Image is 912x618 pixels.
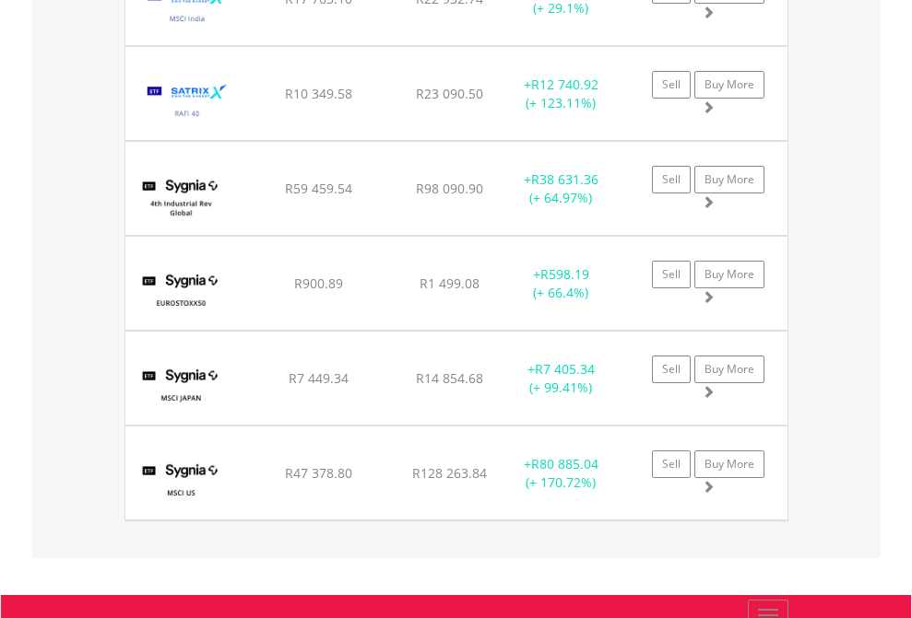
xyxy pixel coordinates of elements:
a: Buy More [694,261,764,288]
img: TFSA.SYG4IR.png [135,165,228,230]
span: R1 499.08 [420,274,480,292]
span: R47 378.80 [285,464,352,482]
div: + (+ 66.4%) [503,265,619,302]
span: R900.89 [294,274,343,292]
span: R80 885.04 [531,455,598,472]
a: Buy More [694,450,764,478]
a: Buy More [694,166,764,193]
span: R98 090.90 [416,180,483,197]
span: R12 740.92 [531,76,598,93]
a: Sell [652,166,691,193]
span: R598.19 [540,265,589,283]
span: R10 349.58 [285,85,352,102]
div: + (+ 123.11%) [503,76,619,112]
span: R23 090.50 [416,85,483,102]
img: TFSA.SYGUS.png [135,449,228,515]
div: + (+ 99.41%) [503,360,619,397]
span: R38 631.36 [531,170,598,188]
span: R14 854.68 [416,369,483,387]
a: Sell [652,450,691,478]
a: Sell [652,71,691,99]
img: TFSA.SYGJP.png [135,355,228,420]
a: Buy More [694,71,764,99]
span: R128 263.84 [412,464,487,482]
div: + (+ 170.72%) [503,455,619,492]
span: R59 459.54 [285,180,352,197]
a: Sell [652,261,691,288]
a: Sell [652,356,691,383]
img: TFSA.STXRAF.png [135,70,241,135]
span: R7 449.34 [289,369,349,387]
a: Buy More [694,356,764,383]
img: TFSA.SYGEU.png [135,260,228,325]
div: + (+ 64.97%) [503,170,619,207]
span: R7 405.34 [535,360,595,378]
